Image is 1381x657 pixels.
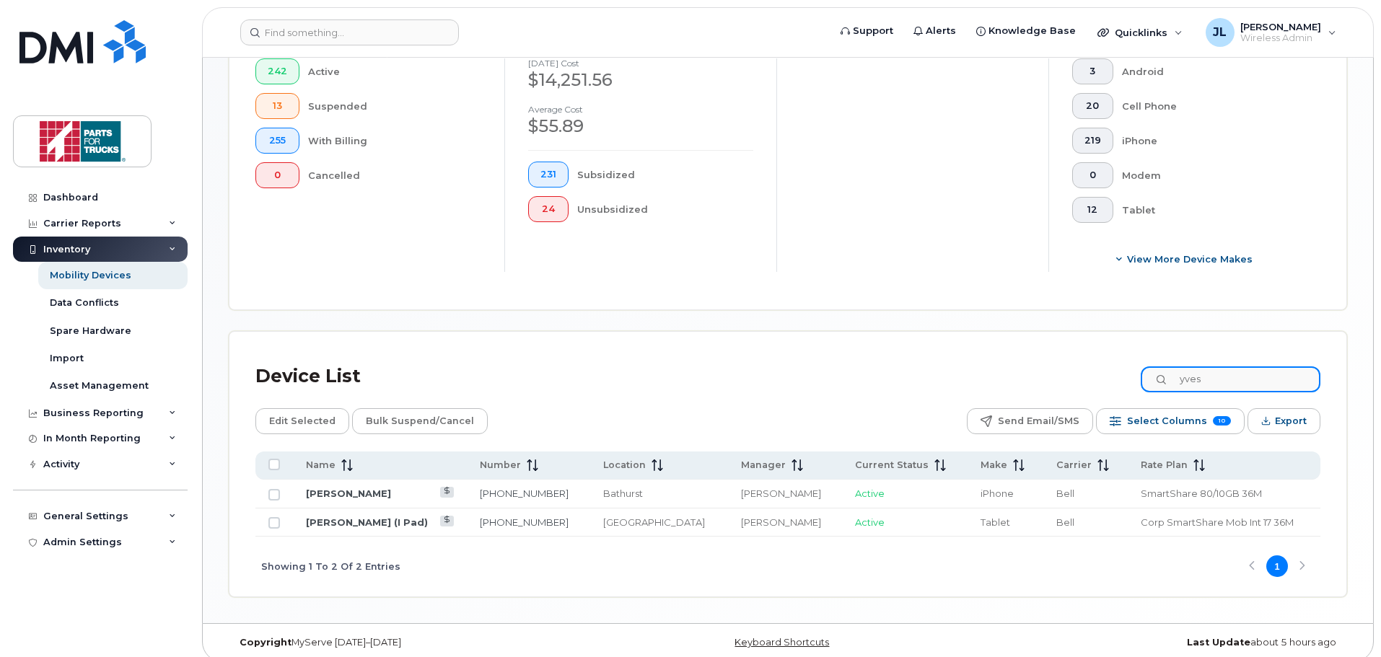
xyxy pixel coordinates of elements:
[306,459,336,472] span: Name
[1084,135,1101,146] span: 219
[1056,516,1074,528] span: Bell
[1072,162,1113,188] button: 0
[308,58,482,84] div: Active
[308,162,482,188] div: Cancelled
[255,408,349,434] button: Edit Selected
[440,516,454,526] a: View Last Bill
[981,516,1010,528] span: Tablet
[306,488,391,499] a: [PERSON_NAME]
[855,516,885,528] span: Active
[1248,408,1320,434] button: Export
[577,162,754,188] div: Subsidized
[306,516,428,528] a: [PERSON_NAME] (I Pad)
[1056,488,1074,499] span: Bell
[974,637,1347,648] div: about 5 hours ago
[1084,204,1101,216] span: 12
[1122,162,1298,188] div: Modem
[1141,459,1188,472] span: Rate Plan
[1141,366,1320,392] input: Search Device List ...
[255,358,361,395] div: Device List
[255,162,299,188] button: 0
[1141,488,1262,499] span: SmartShare 80/10GB 36M
[966,17,1086,45] a: Knowledge Base
[268,135,287,146] span: 255
[240,637,291,648] strong: Copyright
[255,128,299,154] button: 255
[528,196,569,222] button: 24
[268,100,287,112] span: 13
[1122,197,1298,223] div: Tablet
[1122,93,1298,119] div: Cell Phone
[1084,169,1101,181] span: 0
[1072,93,1113,119] button: 20
[1240,32,1321,44] span: Wireless Admin
[480,516,569,528] a: [PHONE_NUMBER]
[1084,100,1101,112] span: 20
[1072,197,1113,223] button: 12
[855,488,885,499] span: Active
[528,68,753,92] div: $14,251.56
[366,410,474,432] span: Bulk Suspend/Cancel
[255,58,299,84] button: 242
[269,410,336,432] span: Edit Selected
[268,66,287,77] span: 242
[528,105,753,114] h4: Average cost
[308,93,482,119] div: Suspended
[741,459,786,472] span: Manager
[528,114,753,138] div: $55.89
[528,162,569,188] button: 231
[741,487,829,501] div: [PERSON_NAME]
[603,488,643,499] span: Bathurst
[988,24,1076,38] span: Knowledge Base
[998,410,1079,432] span: Send Email/SMS
[1127,410,1207,432] span: Select Columns
[735,637,829,648] a: Keyboard Shortcuts
[1122,128,1298,154] div: iPhone
[1213,24,1227,41] span: JL
[603,516,705,528] span: [GEOGRAPHIC_DATA]
[480,459,521,472] span: Number
[1087,18,1193,47] div: Quicklinks
[1056,459,1092,472] span: Carrier
[229,637,602,648] div: MyServe [DATE]–[DATE]
[540,203,556,215] span: 24
[981,459,1007,472] span: Make
[1240,21,1321,32] span: [PERSON_NAME]
[1141,516,1294,528] span: Corp SmartShare Mob Int 17 36M
[1072,246,1297,272] button: View More Device Makes
[480,488,569,499] a: [PHONE_NUMBER]
[577,196,754,222] div: Unsubsidized
[855,459,929,472] span: Current Status
[1196,18,1346,47] div: Jessica Lam
[308,128,482,154] div: With Billing
[528,58,753,68] h4: [DATE] cost
[1072,58,1113,84] button: 3
[1084,66,1101,77] span: 3
[240,19,459,45] input: Find something...
[1275,410,1307,432] span: Export
[352,408,488,434] button: Bulk Suspend/Cancel
[1187,637,1250,648] strong: Last Update
[1072,128,1113,154] button: 219
[967,408,1093,434] button: Send Email/SMS
[1127,252,1253,266] span: View More Device Makes
[830,17,903,45] a: Support
[1266,555,1288,577] button: Page 1
[1213,416,1231,425] span: 10
[1096,408,1245,434] button: Select Columns 10
[261,555,400,577] span: Showing 1 To 2 Of 2 Entries
[255,93,299,119] button: 13
[603,459,646,472] span: Location
[981,488,1014,499] span: iPhone
[926,24,956,38] span: Alerts
[903,17,966,45] a: Alerts
[741,516,829,529] div: [PERSON_NAME]
[1115,27,1167,38] span: Quicklinks
[440,487,454,498] a: View Last Bill
[1122,58,1298,84] div: Android
[540,169,556,180] span: 231
[268,169,287,181] span: 0
[853,24,893,38] span: Support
